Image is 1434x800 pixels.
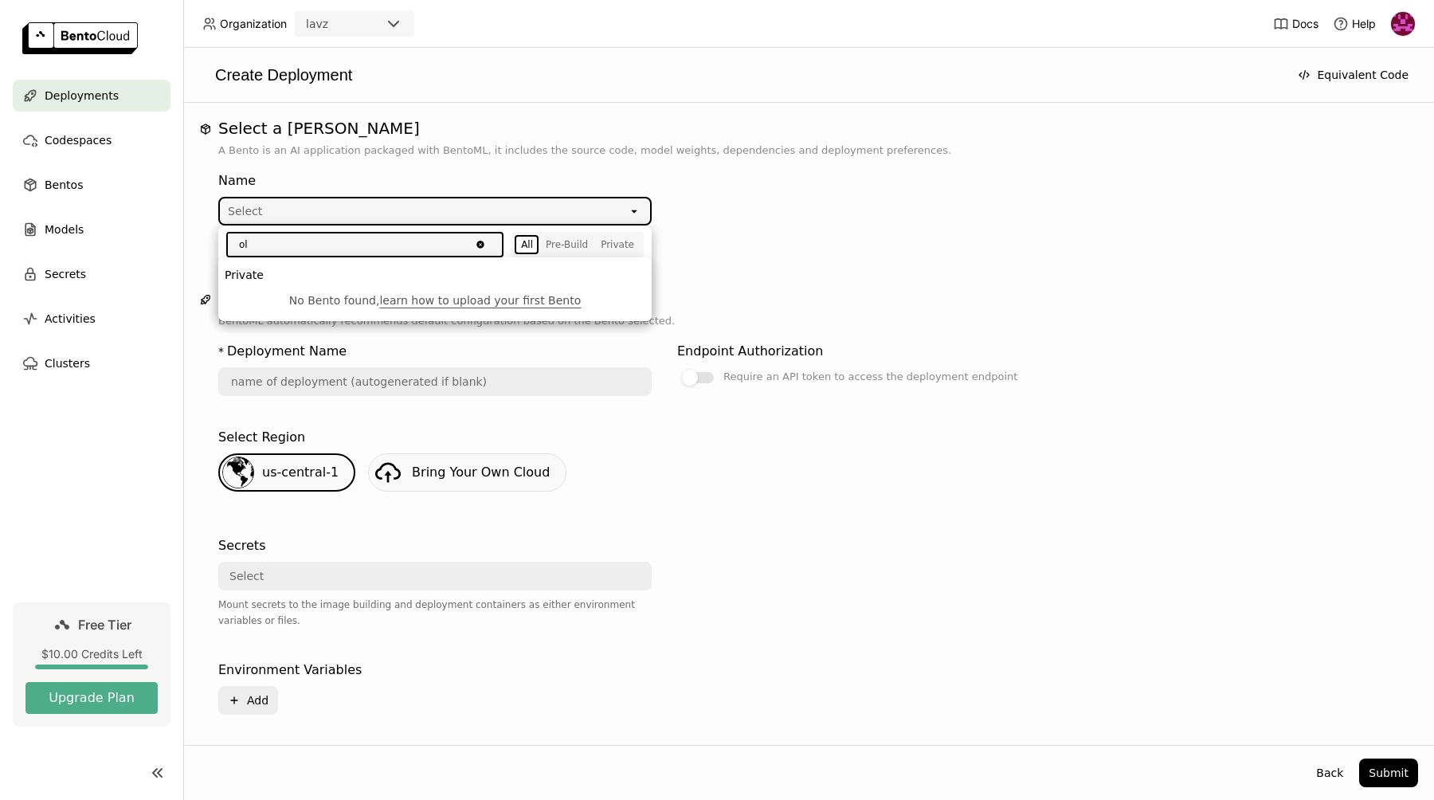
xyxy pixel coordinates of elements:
div: Secrets [218,536,265,555]
div: Deployment Name [227,342,347,361]
div: lavz [306,16,328,32]
button: Back [1307,759,1353,787]
span: Deployments [45,86,119,105]
img: Lavanya Seetharaman [1391,12,1415,36]
span: Docs [1292,17,1318,31]
li: Private [218,264,652,286]
div: Require an API token to access the deployment endpoint [723,367,1017,386]
span: Activities [45,309,96,328]
p: A Bento is an AI application packaged with BentoML, it includes the source code, model weights, d... [218,143,1399,159]
button: Add [218,686,278,715]
div: Pre-Build [546,238,588,251]
div: Create Deployment [199,64,1282,86]
a: Codespaces [13,124,170,156]
div: $10.00 Credits Left [25,647,158,661]
div: Name [218,171,652,190]
ul: Menu [218,257,652,321]
svg: Clear value [475,239,486,250]
input: name of deployment (autogenerated if blank) [220,369,650,394]
div: Environment Variables [218,661,362,680]
div: Select [228,203,262,219]
span: Secrets [45,265,86,284]
h1: Select a [PERSON_NAME] [218,119,1399,138]
span: Clusters [45,354,90,373]
a: Secrets [13,258,170,290]
div: Endpoint Authorization [677,342,823,361]
div: segmented control [515,235,641,254]
span: Help [1352,17,1376,31]
button: Upgrade Plan [25,682,158,714]
svg: open [628,205,641,218]
span: Bentos [45,175,83,194]
a: Models [13,214,170,245]
h1: Deployment Config [218,289,1399,308]
a: Docs [1273,16,1318,32]
svg: Plus [228,694,241,707]
button: Submit [1359,759,1418,787]
div: us-central-1 [218,453,355,492]
a: learn how to upload your first Bento [379,294,581,307]
span: Codespaces [45,131,112,150]
p: BentoML automatically recommends default configuration based on the Bento selected. [218,313,1399,329]
div: Select Region [218,428,305,447]
a: Activities [13,303,170,335]
div: Mount secrets to the image building and deployment containers as either environment variables or ... [218,597,652,629]
a: Deployments [13,80,170,112]
div: Help [1333,16,1376,32]
span: us-central-1 [262,465,339,480]
button: Equivalent Code [1288,61,1418,89]
a: Clusters [13,347,170,379]
span: Free Tier [78,617,131,633]
a: Bentos [13,169,170,201]
span: Bring Your Own Cloud [412,465,550,480]
input: Filter... [228,233,470,256]
div: Private [601,238,634,251]
div: No Bento found, [231,292,639,308]
img: logo [22,22,138,54]
a: Free Tier$10.00 Credits LeftUpgrade Plan [13,602,170,727]
span: Organization [220,17,287,31]
span: Models [45,220,84,239]
a: Bring Your Own Cloud [368,453,566,492]
div: All [521,238,533,251]
input: Selected lavz. [330,17,331,33]
div: Select [229,568,264,584]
